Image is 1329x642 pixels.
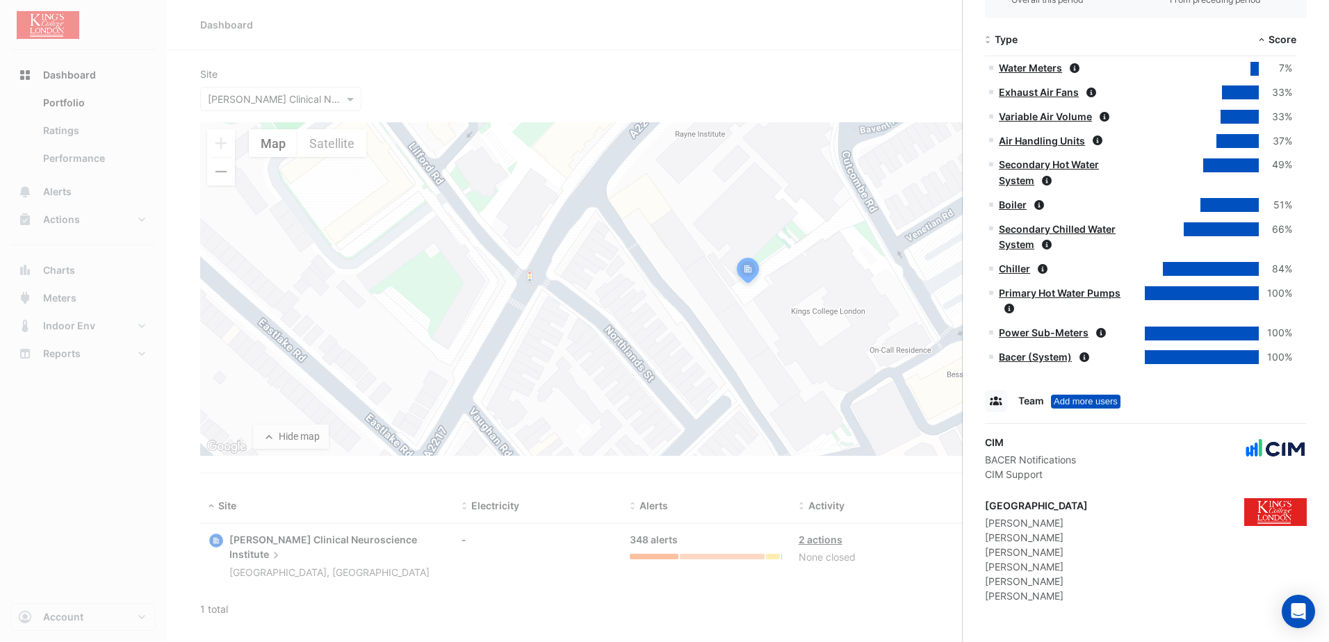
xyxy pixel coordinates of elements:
div: [PERSON_NAME] [985,588,1088,603]
div: 33% [1259,109,1292,125]
div: [GEOGRAPHIC_DATA] [985,498,1088,513]
a: Primary Hot Water Pumps [999,287,1120,299]
span: Score [1269,33,1296,45]
div: 66% [1259,222,1292,238]
div: [PERSON_NAME] [985,530,1088,545]
a: Power Sub-Meters [999,327,1089,338]
div: CIM Support [985,467,1076,481]
div: 84% [1259,261,1292,277]
img: CIM [1244,435,1307,463]
div: 51% [1259,197,1292,213]
span: Type [995,33,1018,45]
a: Secondary Chilled Water System [999,223,1116,251]
div: 49% [1259,157,1292,173]
a: Chiller [999,263,1030,274]
a: Boiler [999,199,1027,211]
img: Kings College [1244,498,1307,526]
div: [PERSON_NAME] [985,559,1088,574]
div: Tooltip anchor [1051,395,1120,409]
a: Secondary Hot Water System [999,158,1099,186]
a: Bacer (System) [999,351,1072,363]
div: CIM [985,435,1076,450]
div: 100% [1259,286,1292,302]
div: 37% [1259,133,1292,149]
div: 100% [1259,349,1292,365]
div: [PERSON_NAME] [985,516,1088,530]
div: 33% [1259,85,1292,101]
a: Variable Air Volume [999,110,1092,122]
div: 7% [1259,60,1292,76]
div: BACER Notifications [985,452,1076,467]
span: Team [1018,395,1044,406]
div: Open Intercom Messenger [1282,595,1315,628]
a: Air Handling Units [999,135,1085,147]
a: Water Meters [999,62,1062,74]
a: Exhaust Air Fans [999,86,1079,98]
div: [PERSON_NAME] [985,545,1088,559]
div: 100% [1259,325,1292,341]
div: [PERSON_NAME] [985,574,1088,588]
